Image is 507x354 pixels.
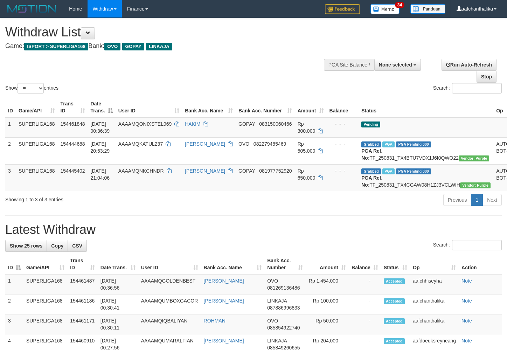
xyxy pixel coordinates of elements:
[118,168,164,174] span: AAAAMQNKCHNDR
[253,141,286,147] span: Copy 082279485469 to clipboard
[443,194,471,206] a: Previous
[349,274,381,294] td: -
[381,254,410,274] th: Status: activate to sort column ascending
[459,155,489,161] span: Vendor URL: https://trx4.1velocity.biz
[267,298,287,304] span: LINKAJA
[259,168,292,174] span: Copy 081977752920 to clipboard
[452,240,502,250] input: Search:
[461,278,472,284] a: Note
[324,59,374,71] div: PGA Site Balance /
[61,168,85,174] span: 154445402
[5,97,16,117] th: ID
[91,168,110,181] span: [DATE] 21:04:06
[396,141,431,147] span: PGA Pending
[267,285,300,291] span: Copy 081269136486 to clipboard
[267,318,278,324] span: OVO
[67,274,98,294] td: 154461487
[104,43,120,50] span: OVO
[267,305,300,311] span: Copy 087886996833 to clipboard
[5,240,47,252] a: Show 25 rows
[329,120,356,127] div: - - -
[204,298,244,304] a: [PERSON_NAME]
[433,240,502,250] label: Search:
[384,338,405,344] span: Accepted
[18,83,44,93] select: Showentries
[67,294,98,314] td: 154461186
[349,254,381,274] th: Balance: activate to sort column ascending
[138,314,201,334] td: AAAAMQIQBALIYAN
[5,117,16,138] td: 1
[146,43,172,50] span: LINKAJA
[5,223,502,237] h1: Latest Withdraw
[477,71,496,83] a: Stop
[349,314,381,334] td: -
[23,274,67,294] td: SUPERLIGA168
[298,141,315,154] span: Rp 505.000
[67,254,98,274] th: Trans ID: activate to sort column ascending
[410,4,445,14] img: panduan.png
[91,121,110,134] span: [DATE] 00:36:39
[361,175,382,188] b: PGA Ref. No:
[5,4,58,14] img: MOTION_logo.png
[16,164,58,191] td: SUPERLIGA168
[370,4,400,14] img: Button%20Memo.svg
[460,182,491,188] span: Vendor URL: https://trx4.1velocity.biz
[138,254,201,274] th: User ID: activate to sort column ascending
[122,43,144,50] span: GOPAY
[238,168,255,174] span: GOPAY
[5,83,58,93] label: Show entries
[433,83,502,93] label: Search:
[359,97,493,117] th: Status
[182,97,236,117] th: Bank Acc. Name: activate to sort column ascending
[306,254,349,274] th: Amount: activate to sort column ascending
[5,314,23,334] td: 3
[16,137,58,164] td: SUPERLIGA168
[384,278,405,284] span: Accepted
[5,137,16,164] td: 2
[361,122,380,127] span: Pending
[359,137,493,164] td: TF_250831_TX4BTU7VDX1J6I0QWO22
[16,117,58,138] td: SUPERLIGA168
[238,121,255,127] span: GOPAY
[452,83,502,93] input: Search:
[67,314,98,334] td: 154461171
[98,254,138,274] th: Date Trans.: activate to sort column ascending
[396,168,431,174] span: PGA Pending
[382,141,395,147] span: Marked by aafsoycanthlai
[91,141,110,154] span: [DATE] 20:53:29
[267,345,300,350] span: Copy 085849260655 to clipboard
[10,243,42,249] span: Show 25 rows
[204,338,244,343] a: [PERSON_NAME]
[23,254,67,274] th: Game/API: activate to sort column ascending
[382,168,395,174] span: Marked by aafchhiseyha
[471,194,483,206] a: 1
[185,121,200,127] a: HAKIM
[58,97,88,117] th: Trans ID: activate to sort column ascending
[306,314,349,334] td: Rp 50,000
[51,243,63,249] span: Copy
[306,274,349,294] td: Rp 1,454,000
[5,43,331,50] h4: Game: Bank:
[23,314,67,334] td: SUPERLIGA168
[204,278,244,284] a: [PERSON_NAME]
[72,243,82,249] span: CSV
[185,168,225,174] a: [PERSON_NAME]
[410,314,459,334] td: aafchanthalika
[327,97,359,117] th: Balance
[461,298,472,304] a: Note
[238,141,249,147] span: OVO
[185,141,225,147] a: [PERSON_NAME]
[267,338,287,343] span: LINKAJA
[395,2,404,8] span: 34
[442,59,496,71] a: Run Auto-Refresh
[236,97,295,117] th: Bank Acc. Number: activate to sort column ascending
[361,141,381,147] span: Grabbed
[410,254,459,274] th: Op: activate to sort column ascending
[5,274,23,294] td: 1
[295,97,327,117] th: Amount: activate to sort column ascending
[461,338,472,343] a: Note
[329,140,356,147] div: - - -
[329,167,356,174] div: - - -
[325,4,360,14] img: Feedback.jpg
[306,294,349,314] td: Rp 100,000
